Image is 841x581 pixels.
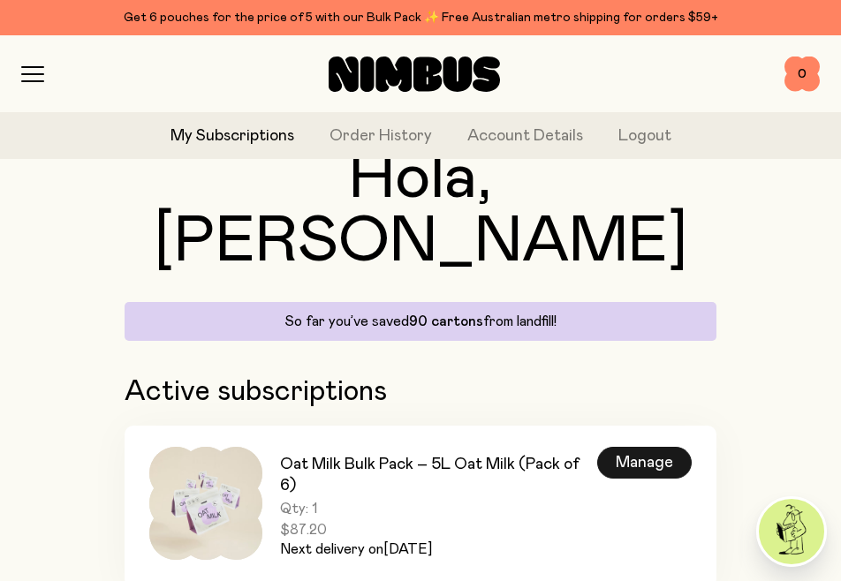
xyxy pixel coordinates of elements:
div: Manage [597,447,692,479]
a: Order History [330,124,432,148]
p: So far you’ve saved from landfill! [135,313,706,330]
img: agent [759,499,824,564]
span: $87.20 [280,521,597,539]
span: 90 cartons [409,314,483,328]
h1: Hola, [PERSON_NAME] [125,147,716,274]
span: [DATE] [383,542,432,556]
button: 0 [784,57,820,92]
h2: Active subscriptions [125,376,716,408]
a: My Subscriptions [170,124,294,148]
span: Qty: 1 [280,500,597,517]
h3: Oat Milk Bulk Pack – 5L Oat Milk (Pack of 6) [280,454,597,496]
button: Logout [618,124,671,148]
div: Get 6 pouches for the price of 5 with our Bulk Pack ✨ Free Australian metro shipping for orders $59+ [21,7,820,28]
p: Next delivery on [280,539,597,560]
a: Account Details [467,124,583,148]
